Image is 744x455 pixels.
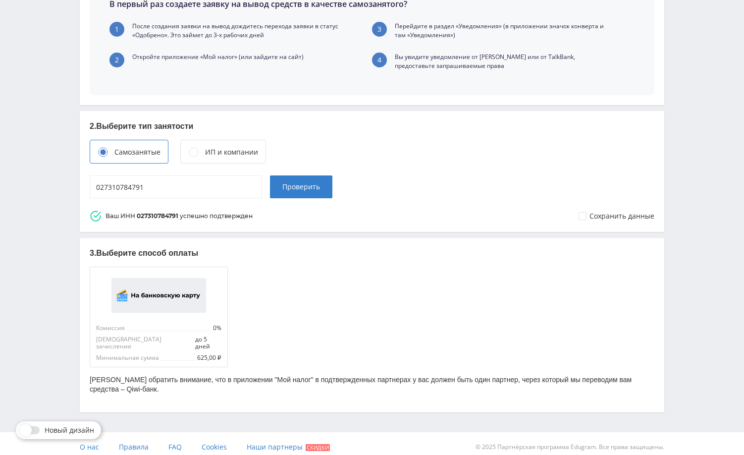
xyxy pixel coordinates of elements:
[135,212,180,220] strong: 027310784791
[90,175,262,198] input: Введите ваш ИНН
[395,53,615,70] p: Вы увидите уведомление от [PERSON_NAME] или от TalkBank, предоставьте запрашиваемые права
[306,444,330,451] span: Скидки
[96,336,193,350] span: [DEMOGRAPHIC_DATA] зачисления
[589,212,654,220] div: Сохранить данные
[202,442,227,452] span: Cookies
[45,426,94,434] span: Новый дизайн
[132,22,352,40] p: После создания заявки на вывод дождитесь перехода заявки в статус «Одобрено». Это займет до 3-х р...
[168,442,182,452] span: FAQ
[90,375,654,395] p: [PERSON_NAME] обратить внимание, что в приложении "Мой налог" в подтвержденных партнерах у вас до...
[270,175,332,198] button: Проверить
[111,278,206,313] img: На банковскую карту самозанятого
[80,442,99,452] span: О нас
[372,22,387,37] div: 3
[282,183,320,191] span: Проверить
[211,325,221,332] span: 0%
[132,53,304,61] p: Откройте приложение «Мой налог» (или зайдите на сайт)
[96,325,127,332] span: Комиссия
[106,213,253,220] div: Ваш ИНН успешно подтвержден
[247,442,303,452] span: Наши партнеры
[195,354,221,361] span: 625,00 ₽
[193,336,221,350] span: до 5 дней
[96,354,161,361] span: Минимальная сумма
[119,442,149,452] span: Правила
[114,147,160,158] div: Самозанятые
[90,121,654,132] p: 2. Выберите тип занятости
[109,22,124,37] div: 1
[109,53,124,67] div: 2
[90,248,654,259] p: 3. Выберите способ оплаты
[372,53,387,67] div: 4
[395,22,615,40] p: Перейдите в раздел «Уведомления» (в приложении значок конверта и там «Уведомления»)
[205,147,258,158] div: ИП и компании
